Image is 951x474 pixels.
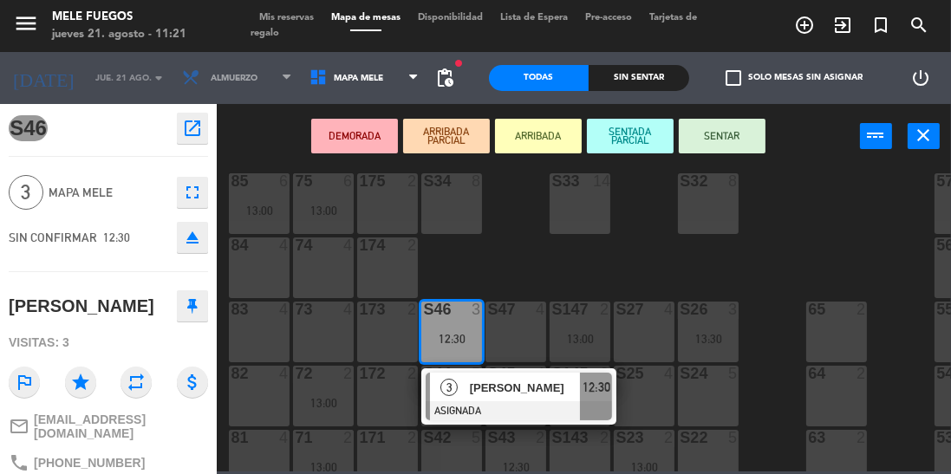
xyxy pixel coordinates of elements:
[600,430,610,445] div: 2
[487,366,488,381] div: S45
[857,302,867,317] div: 2
[808,302,809,317] div: 65
[343,366,354,381] div: 2
[808,366,809,381] div: 64
[726,70,741,86] span: check_box_outline_blank
[9,292,154,321] div: [PERSON_NAME]
[279,366,290,381] div: 4
[860,123,892,149] button: power_input
[13,10,39,42] button: menu
[293,397,354,409] div: 13:00
[857,430,867,445] div: 2
[489,65,589,91] div: Todas
[9,175,43,210] span: 3
[295,302,296,317] div: 73
[9,452,29,473] i: phone
[177,177,208,208] button: fullscreen
[728,173,739,189] div: 8
[279,302,290,317] div: 4
[423,302,424,317] div: S46
[403,119,490,153] button: ARRIBADA PARCIAL
[936,302,937,317] div: 55
[407,302,418,317] div: 2
[664,430,674,445] div: 2
[211,74,257,83] span: Almuerzo
[9,412,208,440] a: mail_outline[EMAIL_ADDRESS][DOMAIN_NAME]
[680,302,681,317] div: S26
[295,430,296,445] div: 71
[34,456,145,470] span: [PHONE_NUMBER]
[322,13,409,23] span: Mapa de mesas
[679,119,765,153] button: SENTAR
[423,430,424,445] div: S42
[832,15,853,36] i: exit_to_app
[487,302,488,317] div: S47
[9,416,29,437] i: mail_outline
[34,412,208,440] span: [EMAIL_ADDRESS][DOMAIN_NAME]
[728,302,739,317] div: 3
[909,15,929,36] i: search
[664,302,674,317] div: 4
[910,68,931,88] i: power_settings_new
[359,366,360,381] div: 172
[600,302,610,317] div: 2
[600,366,610,381] div: 2
[9,115,48,141] span: S46
[343,302,354,317] div: 4
[857,366,867,381] div: 2
[279,237,290,253] div: 4
[551,173,552,189] div: S33
[936,237,937,253] div: 56
[870,15,891,36] i: turned_in_not
[536,302,546,317] div: 4
[589,65,689,91] div: Sin sentar
[440,379,458,396] span: 3
[359,237,360,253] div: 174
[485,461,546,473] div: 12:30
[251,13,322,23] span: Mis reservas
[587,119,674,153] button: SENTADA PARCIAL
[9,328,208,358] div: Visitas: 3
[409,13,492,23] span: Disponibilidad
[295,173,296,189] div: 75
[49,183,168,203] span: MAPA MELE
[407,366,418,381] div: 2
[435,68,456,88] span: pending_actions
[334,74,383,83] span: MAPA MELE
[680,366,681,381] div: S24
[550,333,610,345] div: 13:00
[279,430,290,445] div: 4
[495,119,582,153] button: ARRIBADA
[583,377,610,398] span: 12:30
[914,125,935,146] i: close
[680,430,681,445] div: S22
[343,173,354,189] div: 6
[728,366,739,381] div: 5
[551,366,552,381] div: S145
[177,367,208,398] i: attach_money
[182,118,203,139] i: open_in_new
[293,461,354,473] div: 13:00
[728,430,739,445] div: 5
[295,366,296,381] div: 72
[936,173,937,189] div: 57
[407,237,418,253] div: 2
[664,366,674,381] div: 4
[472,173,482,189] div: 8
[492,13,576,23] span: Lista de Espera
[177,113,208,144] button: open_in_new
[65,367,96,398] i: star
[808,430,809,445] div: 63
[866,125,887,146] i: power_input
[103,231,130,244] span: 12:30
[311,119,398,153] button: DEMORADA
[470,379,581,397] span: [PERSON_NAME]
[908,123,940,149] button: close
[182,182,203,203] i: fullscreen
